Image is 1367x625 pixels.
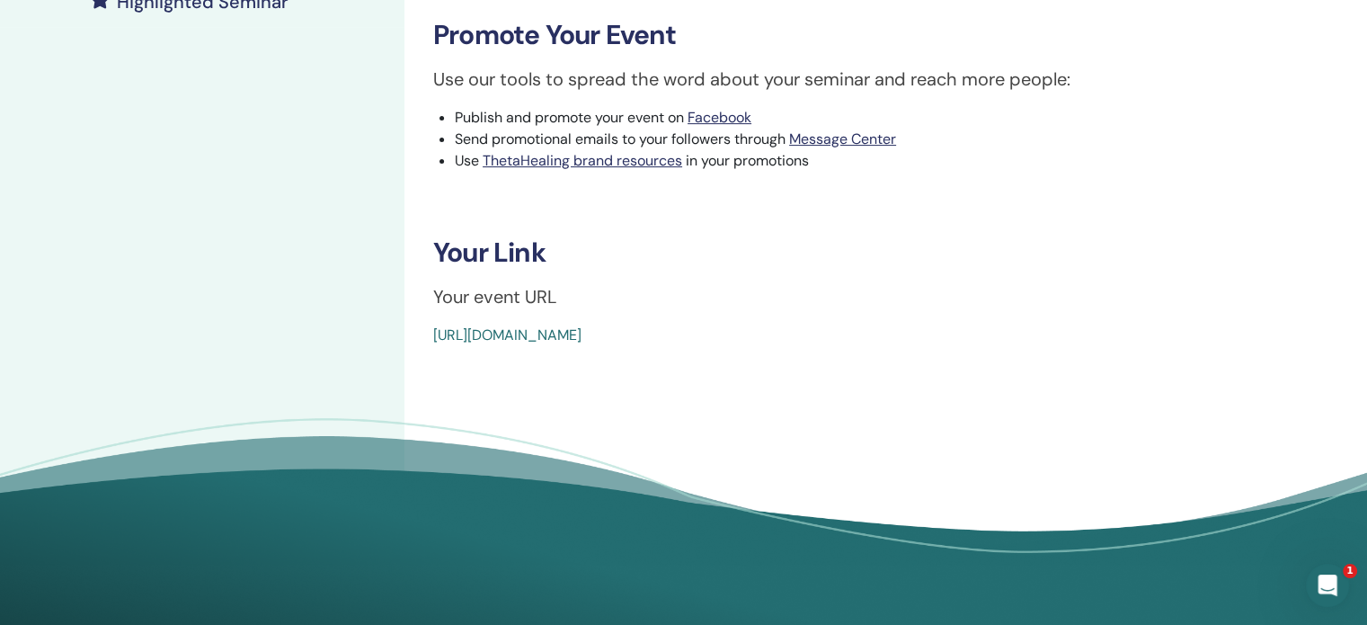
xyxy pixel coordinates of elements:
li: Send promotional emails to your followers through [455,129,1287,150]
h3: Promote Your Event [433,19,1287,51]
iframe: Intercom live chat [1306,564,1349,607]
p: Use our tools to spread the word about your seminar and reach more people: [433,66,1287,93]
li: Use in your promotions [455,150,1287,172]
a: Facebook [688,108,751,127]
li: Publish and promote your event on [455,107,1287,129]
a: Message Center [789,129,896,148]
h3: Your Link [433,237,1287,269]
a: [URL][DOMAIN_NAME] [433,326,581,344]
a: ThetaHealing brand resources [483,151,682,170]
span: 1 [1343,564,1357,578]
p: Your event URL [433,283,1287,310]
